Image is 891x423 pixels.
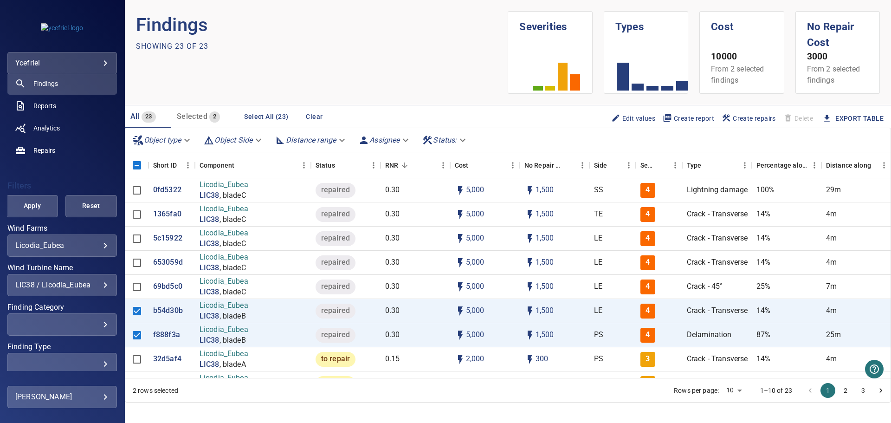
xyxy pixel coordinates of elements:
[536,233,554,244] p: 1,500
[659,111,718,126] button: Create report
[594,233,602,244] p: LE
[18,200,46,212] span: Apply
[594,306,602,316] p: LE
[646,281,650,292] p: 4
[536,185,554,195] p: 1,500
[41,23,83,33] img: ycefriel-logo
[622,158,636,172] button: Menu
[536,209,554,220] p: 1,500
[130,112,140,121] span: All
[646,257,650,268] p: 4
[153,354,181,364] p: 32d5af4
[200,252,248,263] p: Licodia_Eubea
[536,306,554,316] p: 1,500
[687,152,702,178] div: Type
[7,225,117,232] label: Wind Farms
[153,185,181,195] a: 0fd5322
[316,330,355,340] span: repaired
[153,306,183,316] a: b54d30b
[524,378,536,389] svg: Auto impact
[6,195,58,217] button: Apply
[455,378,466,389] svg: Auto cost
[466,185,484,195] p: 5,000
[220,239,246,249] p: , bladeC
[687,306,748,316] p: Crack - Transverse
[682,152,752,178] div: Type
[711,12,772,35] h1: Cost
[209,111,220,122] span: 2
[153,152,177,178] div: Short ID
[136,11,508,39] p: Findings
[801,383,890,398] nav: pagination navigation
[820,383,835,398] button: page 1
[7,353,117,375] div: Finding Type
[200,215,220,225] p: LIC38
[594,330,603,340] p: PS
[316,354,355,364] span: to repair
[77,200,105,212] span: Reset
[200,239,220,249] p: LIC38
[826,209,837,220] p: 4m
[316,306,355,316] span: repaired
[752,152,821,178] div: Percentage along
[756,306,770,316] p: 14%
[398,159,411,172] button: Sort
[738,158,752,172] button: Menu
[234,159,247,172] button: Sort
[466,354,484,364] p: 2,000
[817,110,891,127] button: Export Table
[594,152,607,178] div: Side
[466,209,484,220] p: 5,000
[674,386,719,395] p: Rows per page:
[838,383,853,398] button: Go to page 2
[466,306,484,316] p: 5,000
[466,233,484,244] p: 5,000
[536,257,554,268] p: 1,500
[536,378,548,389] p: 300
[200,190,220,201] a: LIC38
[385,185,400,195] p: 0.30
[756,233,770,244] p: 14%
[826,306,837,316] p: 4m
[760,386,793,395] p: 1–10 of 23
[153,378,183,389] p: 3a204ad
[607,111,659,126] button: Edit values
[877,158,891,172] button: Menu
[144,136,181,144] em: Object type
[15,280,109,289] div: LIC38 / Licodia_Eubea
[756,281,770,292] p: 25%
[646,306,650,316] p: 4
[455,281,466,293] svg: Auto cost
[436,158,450,172] button: Menu
[316,378,355,389] span: to repair
[7,72,117,95] a: findings active
[594,354,603,364] p: PS
[200,300,248,311] p: Licodia_Eubea
[369,136,400,144] em: Assignee
[826,152,871,178] div: Distance along
[153,209,181,220] a: 1365fa0
[200,311,220,322] a: LIC38
[536,330,554,340] p: 1,500
[153,330,180,340] p: f888f3a
[756,330,770,340] p: 87%
[7,95,117,117] a: reports noActive
[15,56,109,71] div: ycefriel
[594,185,603,195] p: SS
[200,263,220,273] a: LIC38
[826,233,837,244] p: 4m
[524,233,536,244] svg: Auto impact
[450,152,520,178] div: Cost
[594,281,602,292] p: LE
[33,124,60,133] span: Analytics
[524,257,536,268] svg: Auto impact
[385,330,400,340] p: 0.30
[214,136,252,144] em: Object Side
[385,209,400,220] p: 0.30
[355,132,414,148] div: Assignee
[7,139,117,162] a: repairs noActive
